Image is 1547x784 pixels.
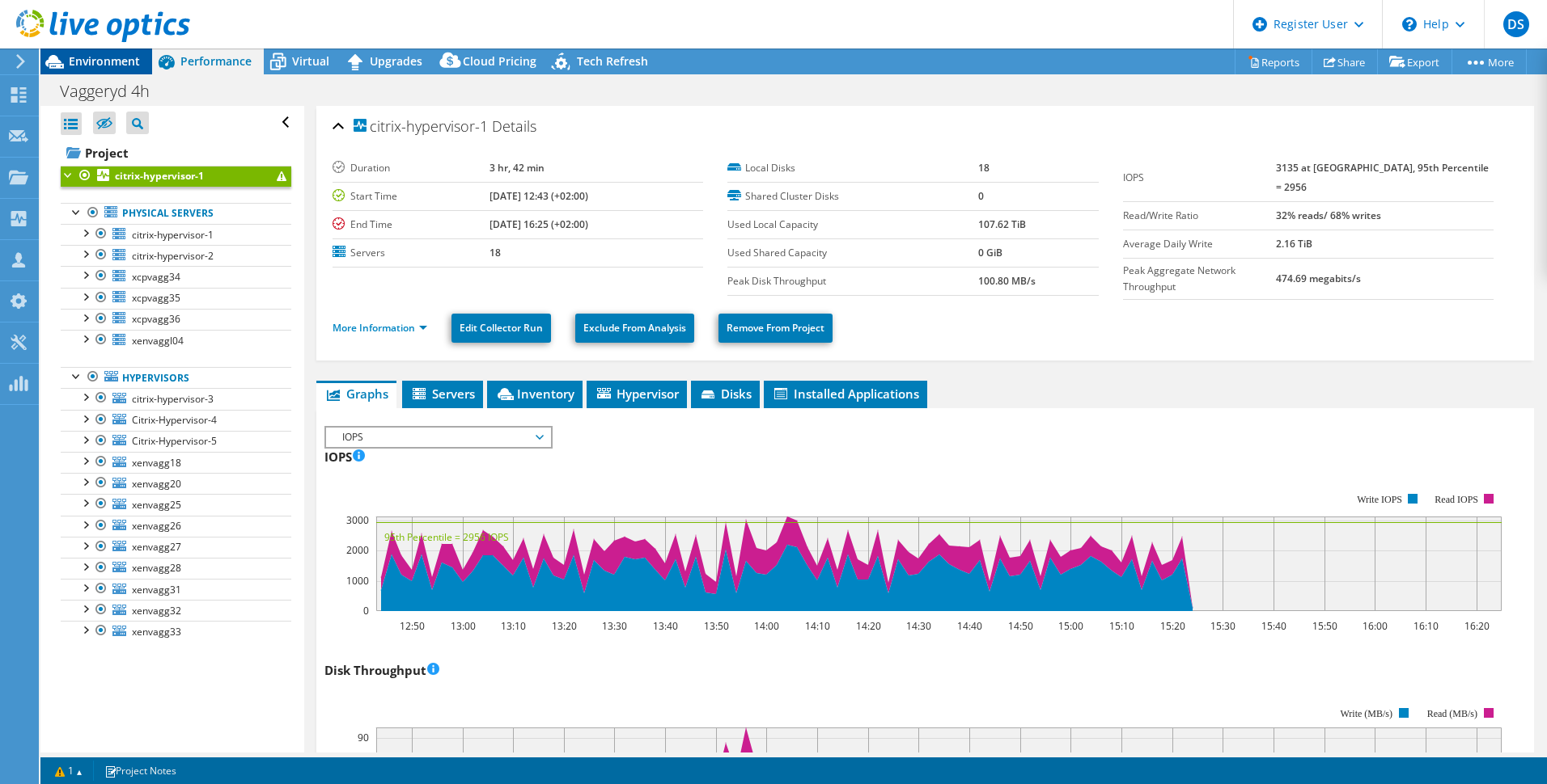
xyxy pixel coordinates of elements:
text: 14:40 [956,619,981,633]
b: 107.62 TiB [978,217,1026,231]
span: citrix-hypervisor-3 [132,392,214,406]
span: Details [492,116,536,136]
a: citrix-hypervisor-1 [61,166,291,187]
a: More [1452,49,1527,74]
label: Peak Aggregate Network Throughput [1123,263,1276,295]
a: xenvaggl04 [61,330,291,351]
a: xenvagg25 [61,494,291,515]
text: 15:50 [1312,619,1337,633]
text: Read (MB/s) [1427,708,1477,719]
a: xenvagg31 [61,579,291,600]
label: Used Local Capacity [727,217,978,233]
span: xcpvagg35 [132,291,180,305]
label: Average Daily Write [1123,236,1276,252]
span: Performance [180,53,252,69]
span: Hypervisor [595,386,679,402]
span: Servers [410,386,475,402]
label: End Time [333,217,490,233]
a: xenvagg33 [61,621,291,642]
span: xcpvagg36 [132,312,180,326]
span: xenvagg32 [132,604,181,618]
text: 13:10 [500,619,525,633]
label: Start Time [333,188,490,204]
span: xenvagg26 [132,519,181,533]
text: 13:30 [601,619,626,633]
label: Used Shared Capacity [727,245,978,261]
b: citrix-hypervisor-1 [115,169,204,183]
a: More Information [333,321,427,335]
span: xenvagg27 [132,540,181,554]
span: Citrix-Hypervisor-4 [132,413,217,427]
span: Virtual [292,53,329,69]
svg: \n [1402,17,1417,32]
text: 13:20 [551,619,576,633]
text: Read IOPS [1435,494,1478,505]
a: Export [1377,49,1452,74]
b: 18 [978,161,990,175]
a: xenvagg18 [61,452,291,473]
a: citrix-hypervisor-1 [61,224,291,245]
a: Remove From Project [718,314,833,343]
text: 16:00 [1362,619,1387,633]
a: Share [1312,49,1378,74]
span: xenvagg33 [132,625,181,639]
span: IOPS [334,428,542,447]
text: 14:00 [753,619,778,633]
text: Write (MB/s) [1340,708,1392,719]
a: xcpvagg34 [61,266,291,287]
label: Peak Disk Throughput [727,273,978,289]
b: 3 hr, 42 min [490,161,545,175]
a: xcpvagg36 [61,309,291,330]
label: IOPS [1123,170,1276,186]
a: xenvagg20 [61,473,291,494]
a: 1 [44,761,94,781]
a: citrix-hypervisor-3 [61,388,291,409]
a: xenvagg28 [61,558,291,579]
label: Servers [333,245,490,261]
h1: Vaggeryd 4h [53,82,175,100]
span: xenvagg28 [132,561,181,575]
text: 16:10 [1413,619,1438,633]
span: Disks [699,386,752,402]
b: 100.80 MB/s [978,274,1036,288]
text: 90 [358,731,369,744]
b: 474.69 megabits/s [1276,272,1361,285]
label: Read/Write Ratio [1123,208,1276,224]
text: 14:30 [905,619,930,633]
text: 15:00 [1057,619,1083,633]
label: Local Disks [727,160,978,176]
a: Project [61,140,291,166]
text: 15:30 [1210,619,1235,633]
span: xenvagg25 [132,498,181,512]
label: Duration [333,160,490,176]
text: 13:00 [450,619,475,633]
a: Project Notes [93,761,188,781]
b: 0 [978,189,984,203]
text: 3000 [346,513,369,527]
span: Tech Refresh [577,53,648,69]
a: xenvagg26 [61,516,291,537]
span: Cloud Pricing [463,53,536,69]
text: 1000 [346,574,369,588]
span: DS [1503,11,1529,37]
a: Edit Collector Run [451,314,551,343]
h3: IOPS [324,448,365,466]
span: Graphs [324,386,388,402]
text: 15:40 [1261,619,1286,633]
a: Reports [1235,49,1312,74]
b: 2.16 TiB [1276,237,1312,251]
b: 18 [490,246,501,259]
span: xenvagg18 [132,456,181,470]
text: 13:50 [703,619,728,633]
a: Hypervisors [61,367,291,388]
text: 14:50 [1007,619,1032,633]
a: xcpvagg35 [61,288,291,309]
a: Citrix-Hypervisor-4 [61,410,291,431]
text: 14:10 [804,619,829,633]
span: Installed Applications [772,386,919,402]
text: 14:20 [855,619,880,633]
a: Exclude From Analysis [575,314,694,343]
span: xenvagg20 [132,477,181,491]
b: 0 GiB [978,246,1002,259]
label: Shared Cluster Disks [727,188,978,204]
